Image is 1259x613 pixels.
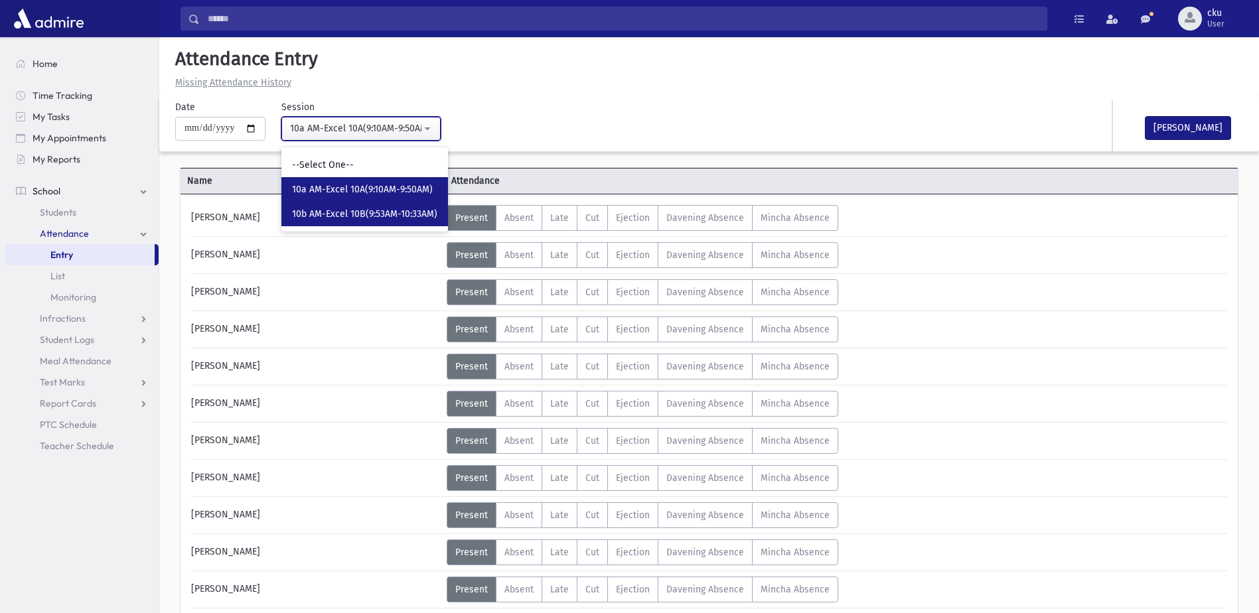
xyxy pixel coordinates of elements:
[1207,19,1224,29] span: User
[504,361,534,372] span: Absent
[5,414,159,435] a: PTC Schedule
[666,398,744,409] span: Davening Absence
[616,287,650,298] span: Ejection
[5,223,159,244] a: Attendance
[585,249,599,261] span: Cut
[33,185,60,197] span: School
[185,279,447,305] div: [PERSON_NAME]
[666,212,744,224] span: Davening Absence
[761,398,830,409] span: Mincha Absence
[175,100,195,114] label: Date
[585,361,599,372] span: Cut
[5,53,159,74] a: Home
[40,397,96,409] span: Report Cards
[550,584,569,595] span: Late
[761,510,830,521] span: Mincha Absence
[281,100,315,114] label: Session
[455,472,488,484] span: Present
[175,77,291,88] u: Missing Attendance History
[281,117,441,141] button: 10a AM-Excel 10A(9:10AM-9:50AM)
[504,547,534,558] span: Absent
[33,111,70,123] span: My Tasks
[40,440,114,452] span: Teacher Schedule
[616,249,650,261] span: Ejection
[40,334,94,346] span: Student Logs
[5,85,159,106] a: Time Tracking
[616,547,650,558] span: Ejection
[447,539,838,565] div: AttTypes
[445,174,709,188] span: Attendance
[504,324,534,335] span: Absent
[585,547,599,558] span: Cut
[504,472,534,484] span: Absent
[504,510,534,521] span: Absent
[50,270,65,282] span: List
[185,316,447,342] div: [PERSON_NAME]
[666,287,744,298] span: Davening Absence
[666,547,744,558] span: Davening Absence
[616,398,650,409] span: Ejection
[33,153,80,165] span: My Reports
[40,312,86,324] span: Infractions
[616,435,650,446] span: Ejection
[550,510,569,521] span: Late
[455,361,488,372] span: Present
[550,249,569,261] span: Late
[50,291,96,303] span: Monitoring
[585,435,599,446] span: Cut
[5,202,159,223] a: Students
[616,510,650,521] span: Ejection
[185,428,447,454] div: [PERSON_NAME]
[5,127,159,149] a: My Appointments
[550,398,569,409] span: Late
[504,435,534,446] span: Absent
[455,324,488,335] span: Present
[292,159,354,172] span: --Select One--
[40,206,76,218] span: Students
[585,472,599,484] span: Cut
[761,324,830,335] span: Mincha Absence
[185,577,447,602] div: [PERSON_NAME]
[5,393,159,414] a: Report Cards
[761,435,830,446] span: Mincha Absence
[447,205,838,231] div: AttTypes
[585,510,599,521] span: Cut
[550,212,569,224] span: Late
[616,361,650,372] span: Ejection
[40,376,85,388] span: Test Marks
[185,539,447,565] div: [PERSON_NAME]
[447,577,838,602] div: AttTypes
[761,547,830,558] span: Mincha Absence
[447,279,838,305] div: AttTypes
[504,287,534,298] span: Absent
[447,242,838,268] div: AttTypes
[5,308,159,329] a: Infractions
[585,212,599,224] span: Cut
[761,287,830,298] span: Mincha Absence
[616,324,650,335] span: Ejection
[455,584,488,595] span: Present
[185,391,447,417] div: [PERSON_NAME]
[761,361,830,372] span: Mincha Absence
[504,212,534,224] span: Absent
[585,287,599,298] span: Cut
[666,472,744,484] span: Davening Absence
[585,398,599,409] span: Cut
[666,361,744,372] span: Davening Absence
[33,90,92,102] span: Time Tracking
[455,287,488,298] span: Present
[1207,8,1224,19] span: cku
[5,350,159,372] a: Meal Attendance
[616,472,650,484] span: Ejection
[455,510,488,521] span: Present
[170,48,1248,70] h5: Attendance Entry
[5,287,159,308] a: Monitoring
[550,324,569,335] span: Late
[550,361,569,372] span: Late
[185,354,447,379] div: [PERSON_NAME]
[200,7,1047,31] input: Search
[292,183,433,196] span: 10a AM-Excel 10A(9:10AM-9:50AM)
[5,180,159,202] a: School
[447,502,838,528] div: AttTypes
[761,249,830,261] span: Mincha Absence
